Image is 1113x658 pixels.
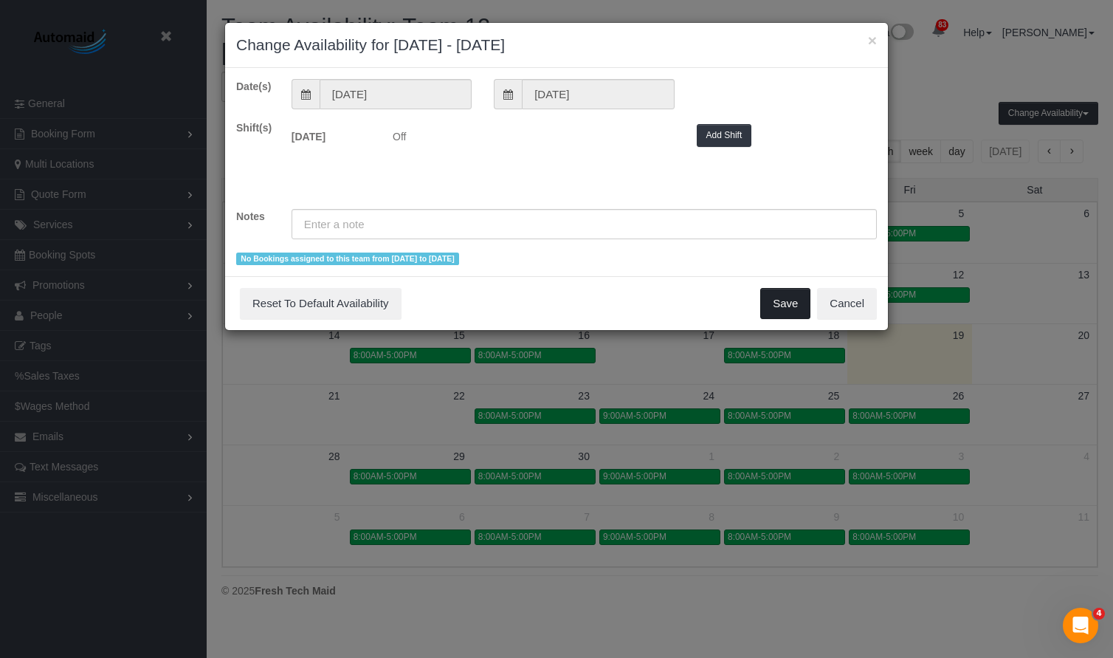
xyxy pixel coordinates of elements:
[240,288,402,319] button: Reset To Default Availability
[1063,608,1098,643] iframe: Intercom live chat
[817,288,877,319] button: Cancel
[868,32,877,48] button: ×
[292,209,877,239] input: Enter a note
[225,209,280,224] label: Notes
[1093,608,1105,620] span: 4
[320,79,472,109] input: From
[225,120,280,135] label: Shift(s)
[382,124,686,144] span: Off
[760,288,810,319] button: Save
[225,23,888,330] sui-modal: Change Availability for 09/23/2025 - 09/23/2025
[236,34,877,56] h3: Change Availability for [DATE] - [DATE]
[236,253,459,265] span: No Bookings assigned to this team from [DATE] to [DATE]
[697,124,752,147] button: Add Shift
[522,79,674,109] input: To
[225,79,280,94] label: Date(s)
[280,124,382,144] label: [DATE]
